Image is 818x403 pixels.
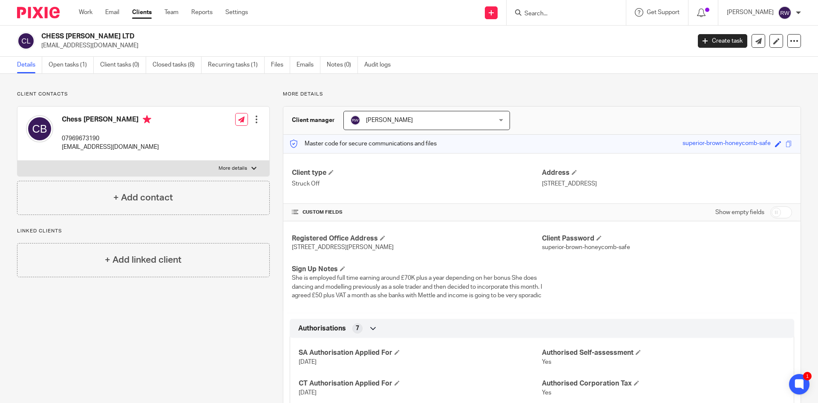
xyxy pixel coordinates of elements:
[105,253,181,267] h4: + Add linked client
[191,8,213,17] a: Reports
[225,8,248,17] a: Settings
[105,8,119,17] a: Email
[49,57,94,73] a: Open tasks (1)
[17,7,60,18] img: Pixie
[542,359,551,365] span: Yes
[17,57,42,73] a: Details
[292,234,542,243] h4: Registered Office Address
[542,390,551,396] span: Yes
[100,57,146,73] a: Client tasks (0)
[62,134,159,143] p: 07969673190
[62,143,159,151] p: [EMAIL_ADDRESS][DOMAIN_NAME]
[132,8,152,17] a: Clients
[297,57,320,73] a: Emails
[715,208,764,217] label: Show empty fields
[164,8,179,17] a: Team
[292,244,394,250] span: [STREET_ADDRESS][PERSON_NAME]
[292,168,542,177] h4: Client type
[79,8,92,17] a: Work
[366,117,413,123] span: [PERSON_NAME]
[41,32,556,41] h2: CHESS [PERSON_NAME] LTD
[542,234,792,243] h4: Client Password
[17,91,270,98] p: Client contacts
[298,324,346,333] span: Authorisations
[542,379,785,388] h4: Authorised Corporation Tax
[208,57,265,73] a: Recurring tasks (1)
[283,91,801,98] p: More details
[290,139,437,148] p: Master code for secure communications and files
[17,228,270,235] p: Linked clients
[542,348,785,357] h4: Authorised Self-assessment
[350,115,360,125] img: svg%3E
[62,115,159,126] h4: Chess [PERSON_NAME]
[292,209,542,216] h4: CUSTOM FIELDS
[364,57,397,73] a: Audit logs
[113,191,173,204] h4: + Add contact
[299,359,317,365] span: [DATE]
[698,34,747,48] a: Create task
[778,6,792,20] img: svg%3E
[41,41,685,50] p: [EMAIL_ADDRESS][DOMAIN_NAME]
[292,275,542,299] span: She is employed full time earning around £70K plus a year depending on her bonus She does dancing...
[542,180,792,188] p: [STREET_ADDRESS]
[292,116,335,125] h3: Client manager
[356,324,359,333] span: 7
[292,180,542,188] p: Struck Off
[271,57,290,73] a: Files
[17,32,35,50] img: svg%3E
[219,165,247,172] p: More details
[299,348,542,357] h4: SA Authorisation Applied For
[803,372,812,380] div: 1
[524,10,600,18] input: Search
[299,379,542,388] h4: CT Authorisation Applied For
[153,57,202,73] a: Closed tasks (8)
[542,244,630,250] span: superior-brown-honeycomb-safe
[542,168,792,177] h4: Address
[143,115,151,124] i: Primary
[727,8,774,17] p: [PERSON_NAME]
[327,57,358,73] a: Notes (0)
[299,390,317,396] span: [DATE]
[647,9,680,15] span: Get Support
[26,115,53,142] img: svg%3E
[292,265,542,274] h4: Sign Up Notes
[683,139,771,149] div: superior-brown-honeycomb-safe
